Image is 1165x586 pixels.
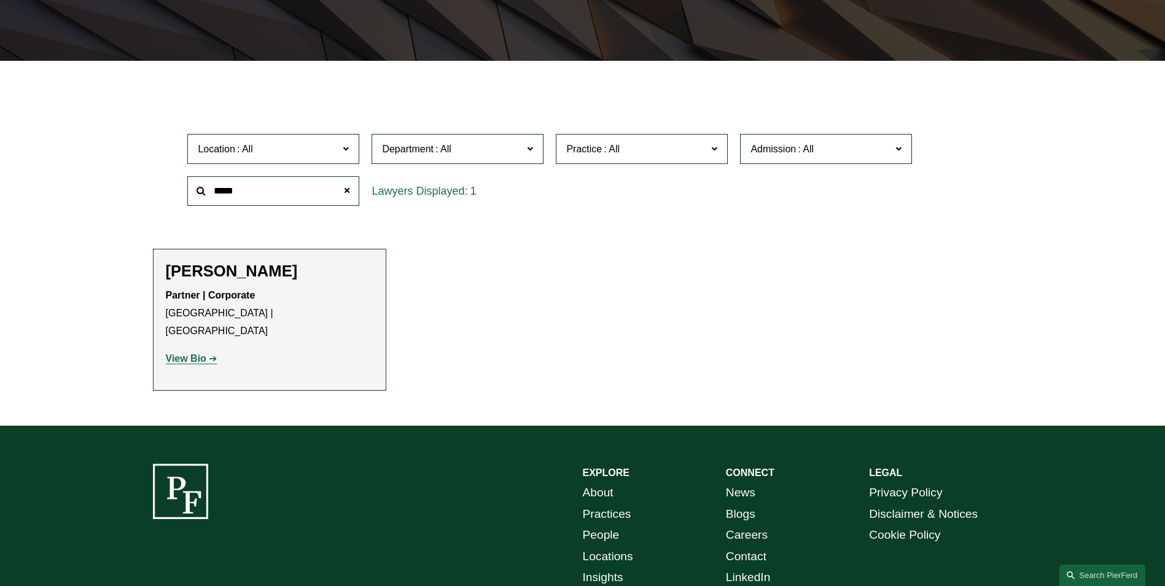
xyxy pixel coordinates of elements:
a: News [726,482,755,504]
strong: EXPLORE [583,467,629,478]
a: Disclaimer & Notices [869,504,978,525]
p: [GEOGRAPHIC_DATA] | [GEOGRAPHIC_DATA] [166,287,373,340]
a: Careers [726,525,768,546]
strong: LEGAL [869,467,902,478]
a: About [583,482,614,504]
a: Search this site [1059,565,1145,586]
span: Practice [566,144,602,154]
span: Department [382,144,434,154]
strong: View Bio [166,353,206,364]
a: Cookie Policy [869,525,940,546]
span: Admission [750,144,796,154]
strong: CONNECT [726,467,774,478]
span: 1 [470,185,476,197]
a: People [583,525,620,546]
span: Location [198,144,235,154]
a: Locations [583,546,633,568]
a: Practices [583,504,631,525]
a: Privacy Policy [869,482,942,504]
h2: [PERSON_NAME] [166,262,373,281]
a: Contact [726,546,766,568]
a: View Bio [166,353,217,364]
a: Blogs [726,504,755,525]
strong: Partner | Corporate [166,290,255,300]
